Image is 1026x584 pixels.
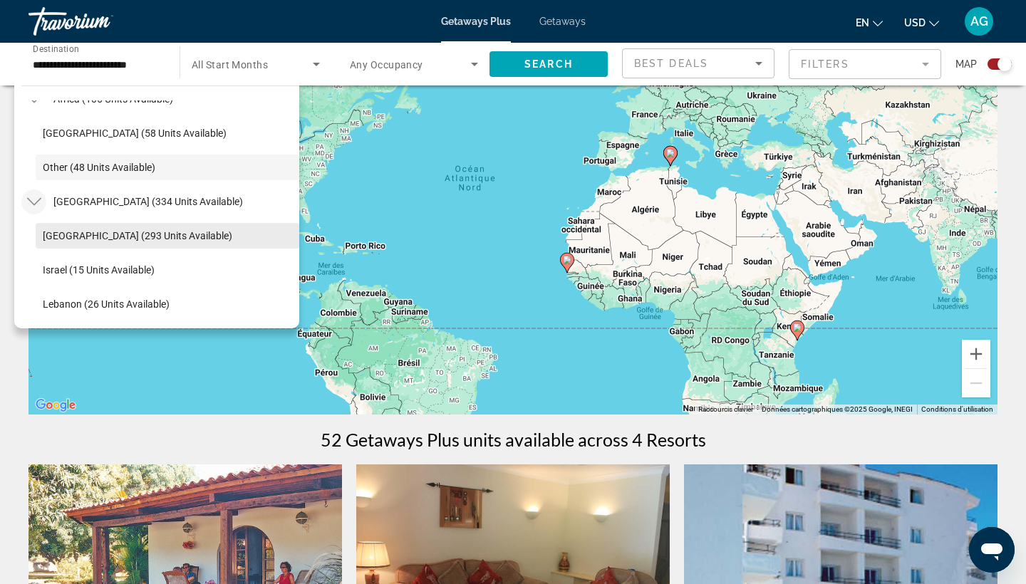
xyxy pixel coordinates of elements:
span: Other (48 units available) [43,162,155,173]
a: Ouvrir cette zone dans Google Maps (dans une nouvelle fenêtre) [32,396,79,414]
span: Best Deals [634,58,708,69]
iframe: Bouton de lancement de la fenêtre de messagerie [969,527,1015,573]
button: User Menu [960,6,997,36]
span: [GEOGRAPHIC_DATA] (334 units available) [53,196,243,207]
span: Israel (15 units available) [43,264,155,276]
span: Any Occupancy [350,59,423,71]
button: Filter [789,48,941,80]
span: Lebanon (26 units available) [43,298,170,310]
button: Zoom avant [962,340,990,368]
button: Lebanon (26 units available) [36,291,299,317]
button: Change currency [904,12,939,33]
span: [GEOGRAPHIC_DATA] (293 units available) [43,230,232,241]
button: Africa (106 units available) [46,86,180,112]
span: Map [955,54,977,74]
button: Change language [856,12,883,33]
a: Conditions d'utilisation (s'ouvre dans un nouvel onglet) [921,405,993,413]
a: Getaways [539,16,586,27]
button: [GEOGRAPHIC_DATA] (334 units available) [46,189,250,214]
a: Travorium [28,3,171,40]
span: USD [904,17,926,28]
a: Getaways Plus [441,16,511,27]
span: Search [524,58,573,70]
span: AG [970,14,988,28]
span: [GEOGRAPHIC_DATA] (58 units available) [43,127,227,139]
button: Toggle Africa (106 units available) [21,87,46,112]
button: Israel (15 units available) [36,257,299,283]
button: Search [489,51,608,77]
button: Other (48 units available) [36,155,299,180]
button: Raccourcis clavier [698,405,753,414]
span: Données cartographiques ©2025 Google, INEGI [762,405,913,413]
span: All Start Months [192,59,268,71]
button: [GEOGRAPHIC_DATA] (58 units available) [36,120,299,146]
span: Destination [33,43,79,53]
button: Zoom arrière [962,369,990,397]
span: en [856,17,869,28]
h1: 52 Getaways Plus units available across 4 Resorts [321,429,706,450]
button: [GEOGRAPHIC_DATA] (293 units available) [36,223,299,249]
button: Toggle Middle East (334 units available) [21,189,46,214]
img: Google [32,396,79,414]
mat-select: Sort by [634,55,762,72]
